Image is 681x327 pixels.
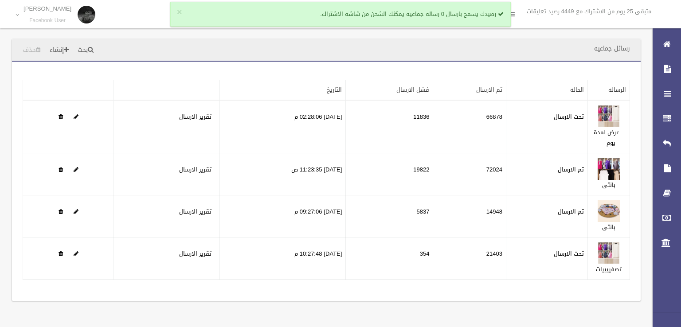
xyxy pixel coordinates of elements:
a: تقرير الارسال [179,248,211,259]
a: تقرير الارسال [179,164,211,175]
a: بانتى [602,179,615,191]
td: 19822 [346,153,433,195]
a: فشل الارسال [396,84,429,95]
button: × [177,8,182,17]
small: Facebook User [23,17,71,24]
label: تم الارسال [558,164,584,175]
a: تقرير الارسال [179,111,211,122]
a: التاريخ [327,84,342,95]
td: 11836 [346,100,433,153]
td: [DATE] 10:27:48 م [219,237,346,280]
a: إنشاء [46,42,72,58]
a: بانتى [602,222,615,233]
a: بحث [74,42,97,58]
a: Edit [598,164,620,175]
label: تحت الارسال [554,112,584,122]
a: Edit [598,248,620,259]
th: الرساله [588,80,630,101]
a: Edit [74,206,78,217]
td: 5837 [346,195,433,237]
a: Edit [74,164,78,175]
p: [PERSON_NAME] [23,5,71,12]
img: 638943209712711434.jpeg [598,105,620,127]
header: رسائل جماعيه [583,40,641,57]
td: 66878 [433,100,506,153]
a: تم الارسال [476,84,502,95]
img: 638906992978540298.jpeg [598,158,620,180]
div: رصيدك يسمح بارسال 0 رساله جماعيه يمكنك الشحن من شاشه الاشتراك. [170,2,511,27]
a: عرض لمدة يوم [594,127,619,148]
a: تصفييييات [596,264,622,275]
label: تحت الارسال [554,249,584,259]
td: [DATE] 11:23:35 ص [219,153,346,195]
a: تقرير الارسال [179,206,211,217]
a: Edit [598,206,620,217]
td: 21403 [433,237,506,280]
td: 72024 [433,153,506,195]
img: 638942633964235032.jpeg [598,242,620,264]
td: [DATE] 09:27:06 م [219,195,346,237]
a: Edit [74,111,78,122]
td: [DATE] 02:28:06 م [219,100,346,153]
a: Edit [598,111,620,122]
th: الحاله [506,80,587,101]
td: 14948 [433,195,506,237]
td: 354 [346,237,433,280]
label: تم الارسال [558,206,584,217]
a: Edit [74,248,78,259]
img: 638918385047297033.jpeg [598,200,620,222]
